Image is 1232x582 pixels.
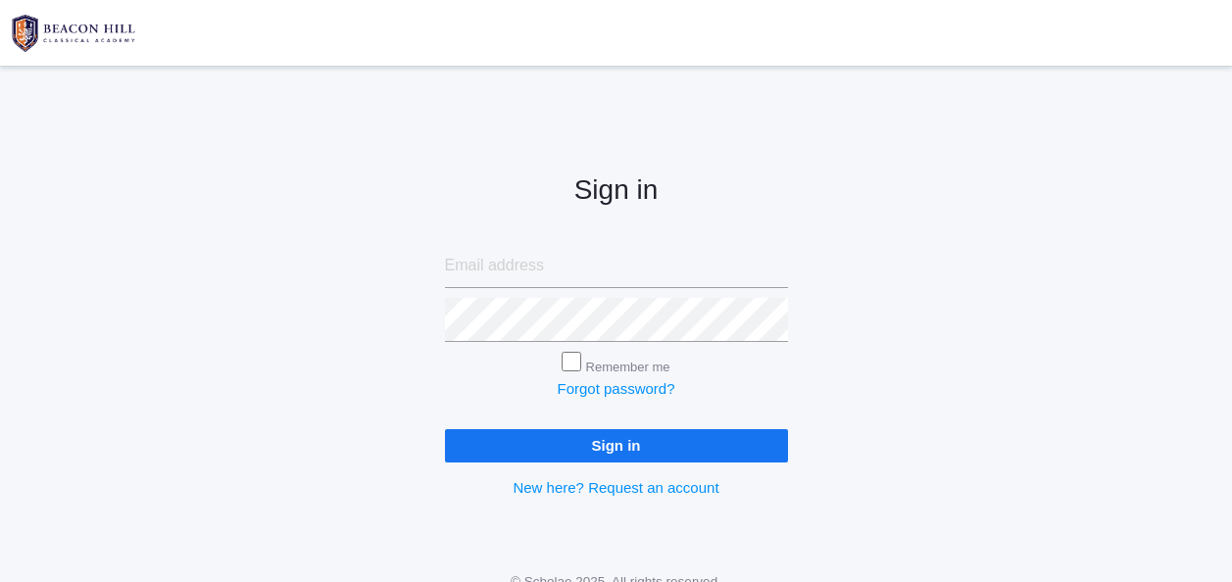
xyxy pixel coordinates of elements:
input: Sign in [445,429,788,461]
a: Forgot password? [557,380,674,397]
label: Remember me [586,360,670,374]
a: New here? Request an account [513,479,718,496]
input: Email address [445,244,788,288]
h2: Sign in [445,175,788,206]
